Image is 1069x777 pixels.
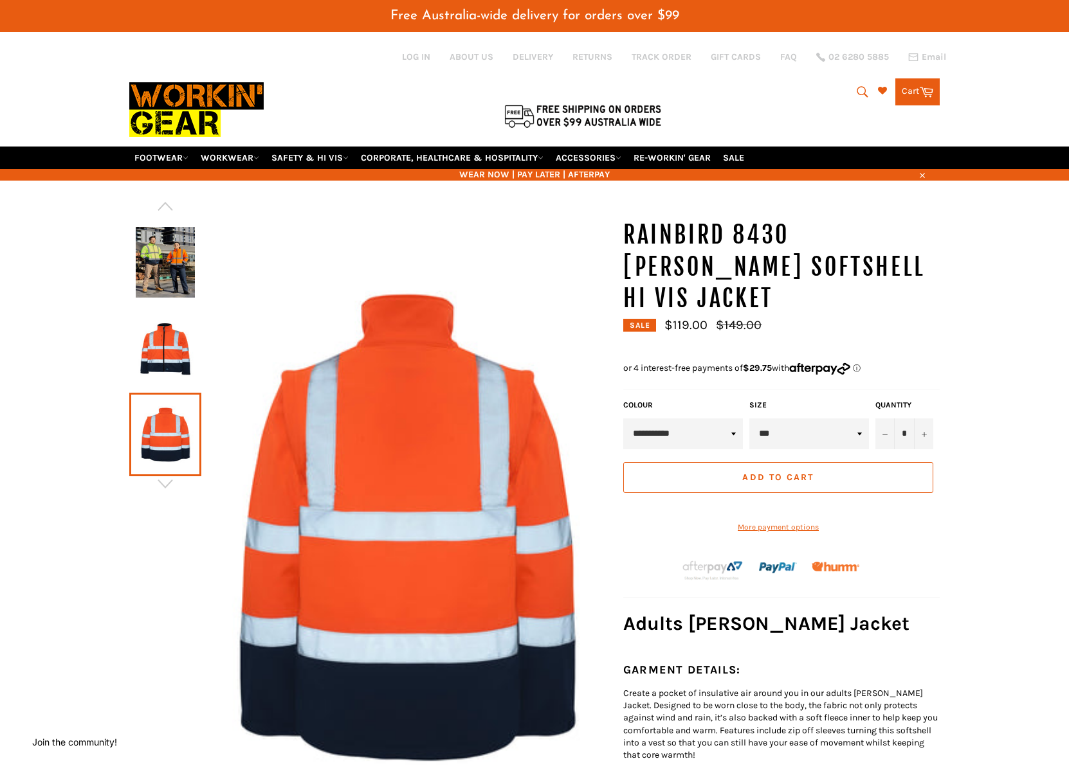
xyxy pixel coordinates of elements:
[623,663,740,677] strong: GARMENT DETAILS:
[632,51,691,63] a: TRACK ORDER
[895,78,940,105] a: Cart
[402,51,430,62] a: Log in
[828,53,889,62] span: 02 6280 5885
[664,317,708,332] span: $119.00
[129,168,940,181] span: WEAR NOW | PAY LATER | AFTERPAY
[623,462,933,493] button: Add to Cart
[196,147,264,169] a: WORKWEAR
[623,319,656,332] div: Sale
[129,73,264,146] img: Workin Gear leaders in Workwear, Safety Boots, PPE, Uniforms. Australia's No.1 in Workwear
[718,147,749,169] a: SALE
[914,418,933,449] button: Increase item quantity by one
[742,472,814,483] span: Add to Cart
[623,612,909,635] strong: Adults [PERSON_NAME] Jacket
[711,51,761,63] a: GIFT CARDS
[513,51,553,63] a: DELIVERY
[32,737,117,747] button: Join the community!
[136,313,195,384] img: RAINBIRD 8430 Landy Softshell Hi Vis Jacket - Workin' Gear
[922,53,946,62] span: Email
[266,147,354,169] a: SAFETY & HI VIS
[356,147,549,169] a: CORPORATE, HEALTHCARE & HOSPITALITY
[812,562,859,571] img: Humm_core_logo_RGB-01_300x60px_small_195d8312-4386-4de7-b182-0ef9b6303a37.png
[129,147,194,169] a: FOOTWEAR
[816,53,889,62] a: 02 6280 5885
[759,549,797,587] img: paypal.png
[908,52,946,62] a: Email
[716,317,762,332] s: $149.00
[623,522,933,533] a: More payment options
[623,687,940,762] p: Create a pocket of insulative air around you in our adults [PERSON_NAME] Jacket. Designed to be w...
[780,51,797,63] a: FAQ
[572,51,612,63] a: RETURNS
[628,147,716,169] a: RE-WORKIN' GEAR
[749,400,869,411] label: Size
[136,227,195,298] img: RAINBIRD 8430 Landy Softshell Hi Vis Jacket - Workin' Gear
[551,147,626,169] a: ACCESSORIES
[390,9,679,22] span: Free Australia-wide delivery for orders over $99
[623,219,940,315] h1: RAINBIRD 8430 [PERSON_NAME] Softshell Hi Vis Jacket
[875,418,895,449] button: Reduce item quantity by one
[623,400,743,411] label: COLOUR
[875,400,933,411] label: Quantity
[681,559,744,581] img: Afterpay-Logo-on-dark-bg_large.png
[450,51,493,63] a: ABOUT US
[502,102,663,129] img: Flat $9.95 shipping Australia wide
